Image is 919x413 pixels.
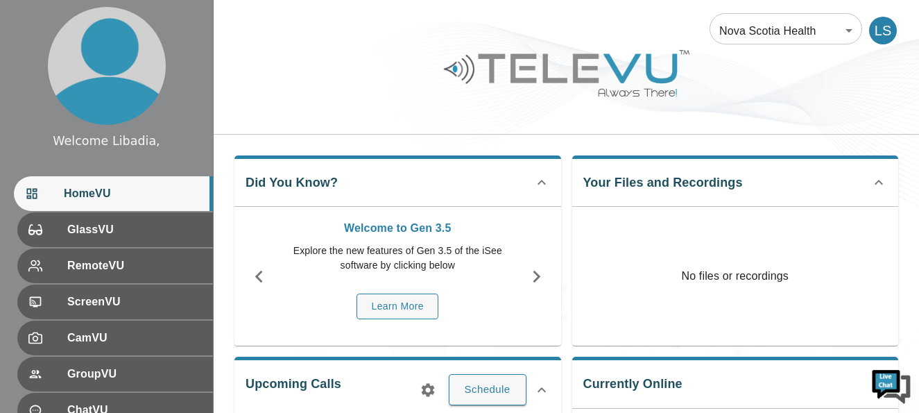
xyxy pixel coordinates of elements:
p: Explore the new features of Gen 3.5 of the iSee software by clicking below [291,244,505,273]
img: d_736959983_company_1615157101543_736959983 [24,65,58,99]
button: Learn More [357,294,438,319]
img: Chat Widget [870,364,912,406]
span: HomeVU [64,185,202,202]
div: HomeVU [14,176,213,211]
div: LS [869,17,897,44]
span: GlassVU [67,221,202,238]
div: Minimize live chat window [227,7,261,40]
p: Welcome to Gen 3.5 [291,220,505,237]
div: CamVU [17,321,213,355]
img: profile.png [48,7,166,125]
span: RemoteVU [67,258,202,274]
p: No files or recordings [572,207,899,346]
img: Logo [442,44,692,102]
span: We're online! [80,120,191,260]
textarea: Type your message and hit 'Enter' [7,270,264,319]
div: RemoteVU [17,248,213,283]
button: Schedule [449,374,526,405]
span: CamVU [67,330,202,346]
div: GlassVU [17,212,213,247]
div: Chat with us now [72,73,233,91]
div: Welcome Libadia, [53,132,160,150]
span: ScreenVU [67,294,202,310]
div: ScreenVU [17,285,213,319]
span: GroupVU [67,366,202,382]
div: Nova Scotia Health [710,11,862,50]
div: GroupVU [17,357,213,391]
